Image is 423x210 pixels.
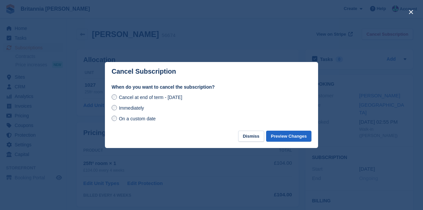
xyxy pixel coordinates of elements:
input: Cancel at end of term - [DATE] [112,94,117,100]
button: Preview Changes [266,131,311,142]
button: close [406,7,416,17]
label: When do you want to cancel the subscription? [112,84,311,91]
button: Dismiss [238,131,264,142]
span: Immediately [119,105,144,111]
input: On a custom date [112,116,117,121]
p: Cancel Subscription [112,68,176,75]
input: Immediately [112,105,117,110]
span: Cancel at end of term - [DATE] [119,95,182,100]
span: On a custom date [119,116,156,121]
